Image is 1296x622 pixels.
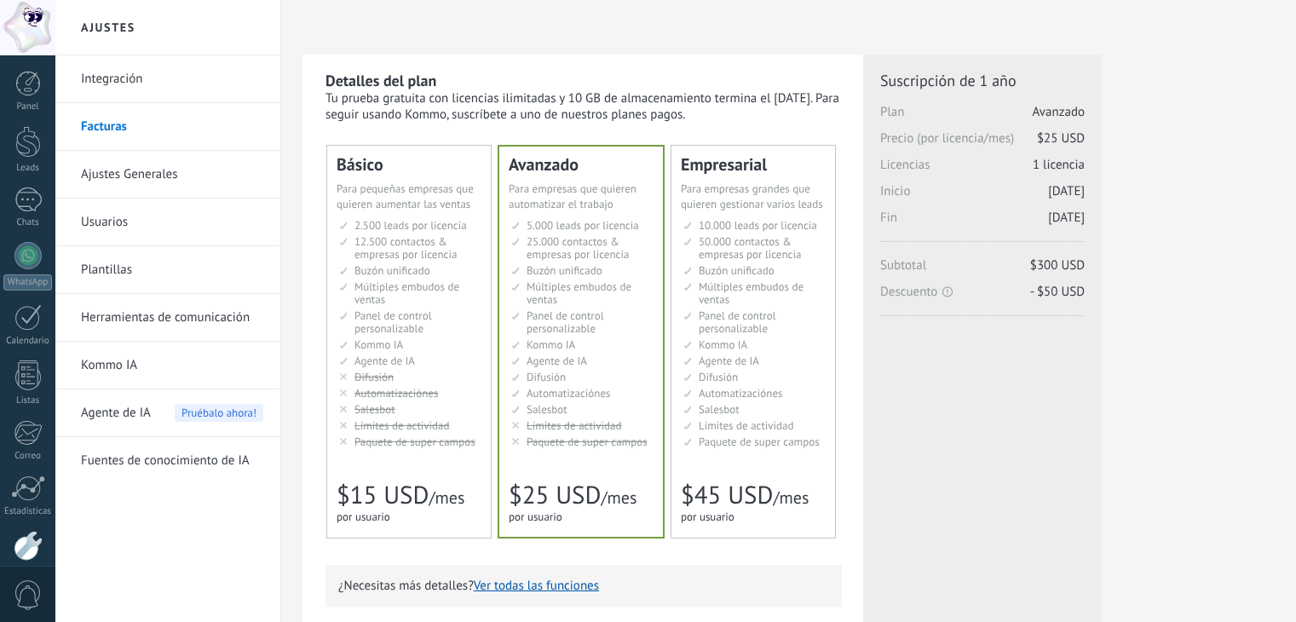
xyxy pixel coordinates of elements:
div: Tu prueba gratuita con licencias ilimitadas y 10 GB de almacenamiento termina el [DATE]. Para seg... [325,90,842,123]
div: Básico [337,156,481,173]
span: Kommo IA [699,337,747,352]
span: Límites de actividad [699,418,794,433]
span: Para pequeñas empresas que quieren aumentar las ventas [337,181,474,211]
span: Kommo IA [527,337,575,352]
span: 25.000 contactos & empresas por licencia [527,234,629,262]
span: 2.500 leads por licencia [354,218,467,233]
span: Agente de IA [699,354,759,368]
span: Licencias [880,157,1085,183]
a: Integración [81,55,263,103]
span: Múltiples embudos de ventas [699,279,804,307]
span: $25 USD [509,479,601,511]
span: Inicio [880,183,1085,210]
span: Panel de control personalizable [699,308,776,336]
div: WhatsApp [3,274,52,291]
span: [DATE] [1048,183,1085,199]
a: Agente de IA Pruébalo ahora! [81,389,263,437]
b: Detalles del plan [325,71,436,90]
div: Chats [3,217,53,228]
span: 5.000 leads por licencia [527,218,639,233]
span: Agente de IA [527,354,587,368]
span: Fin [880,210,1085,236]
span: Límites de actividad [354,418,450,433]
span: Panel de control personalizable [527,308,604,336]
div: Empresarial [681,156,826,173]
span: Múltiples embudos de ventas [354,279,459,307]
li: Herramientas de comunicación [55,294,280,342]
span: Paquete de super campos [527,435,648,449]
div: Leads [3,163,53,174]
span: Kommo IA [354,337,403,352]
li: Ajustes Generales [55,151,280,199]
span: 10.000 leads por licencia [699,218,817,233]
span: Suscripción de 1 año [880,71,1085,90]
div: Estadísticas [3,506,53,517]
span: Subtotal [880,257,1085,284]
span: Múltiples embudos de ventas [527,279,631,307]
span: Agente de IA [354,354,415,368]
span: Avanzado [1033,104,1085,120]
span: Salesbot [527,402,567,417]
li: Integración [55,55,280,103]
span: por usuario [681,510,734,524]
span: Difusión [699,370,738,384]
a: Fuentes de conocimiento de IA [81,437,263,485]
li: Plantillas [55,246,280,294]
span: Descuento [880,284,1085,300]
li: Usuarios [55,199,280,246]
span: Salesbot [354,402,395,417]
div: Panel [3,101,53,112]
span: Agente de IA [81,389,151,437]
span: - $50 USD [1030,284,1085,300]
span: 1 licencia [1033,157,1085,173]
li: Facturas [55,103,280,151]
span: Salesbot [699,402,740,417]
a: Ajustes Generales [81,151,263,199]
button: Ver todas las funciones [474,578,599,594]
span: Difusión [527,370,566,384]
li: Agente de IA [55,389,280,437]
span: $300 USD [1030,257,1085,274]
span: Difusión [354,370,394,384]
p: ¿Necesitas más detalles? [338,578,829,594]
span: Precio (por licencia/mes) [880,130,1085,157]
span: Para empresas grandes que quieren gestionar varios leads [681,181,823,211]
span: Para empresas que quieren automatizar el trabajo [509,181,636,211]
span: $15 USD [337,479,429,511]
span: por usuario [337,510,390,524]
span: Pruébalo ahora! [175,404,263,422]
span: Automatizaciónes [527,386,611,400]
span: 50.000 contactos & empresas por licencia [699,234,801,262]
li: Kommo IA [55,342,280,389]
span: /mes [773,487,809,509]
span: Buzón unificado [699,263,775,278]
span: 12.500 contactos & empresas por licencia [354,234,457,262]
span: por usuario [509,510,562,524]
span: Plan [880,104,1085,130]
li: Fuentes de conocimiento de IA [55,437,280,484]
a: Facturas [81,103,263,151]
a: Kommo IA [81,342,263,389]
span: Paquete de super campos [354,435,475,449]
a: Herramientas de comunicación [81,294,263,342]
span: Buzón unificado [527,263,602,278]
span: Automatizaciónes [699,386,783,400]
div: Calendario [3,336,53,347]
span: [DATE] [1048,210,1085,226]
span: Buzón unificado [354,263,430,278]
span: /mes [601,487,636,509]
span: $45 USD [681,479,773,511]
span: Automatizaciónes [354,386,439,400]
div: Correo [3,451,53,462]
div: Listas [3,395,53,406]
a: Usuarios [81,199,263,246]
span: $25 USD [1037,130,1085,147]
span: Panel de control personalizable [354,308,432,336]
span: /mes [429,487,464,509]
span: Límites de actividad [527,418,622,433]
a: Plantillas [81,246,263,294]
div: Avanzado [509,156,654,173]
span: Paquete de super campos [699,435,820,449]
